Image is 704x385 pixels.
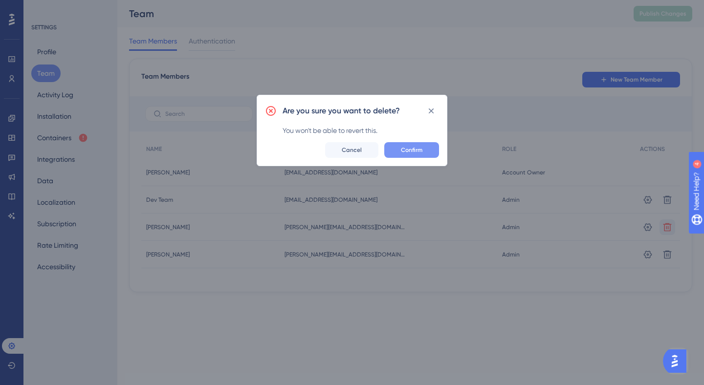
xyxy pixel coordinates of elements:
span: Confirm [401,146,422,154]
span: Need Help? [23,2,61,14]
h2: Are you sure you want to delete? [283,105,400,117]
iframe: UserGuiding AI Assistant Launcher [663,346,692,376]
span: Cancel [342,146,362,154]
div: 4 [68,5,71,13]
div: You won't be able to revert this. [283,125,439,136]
